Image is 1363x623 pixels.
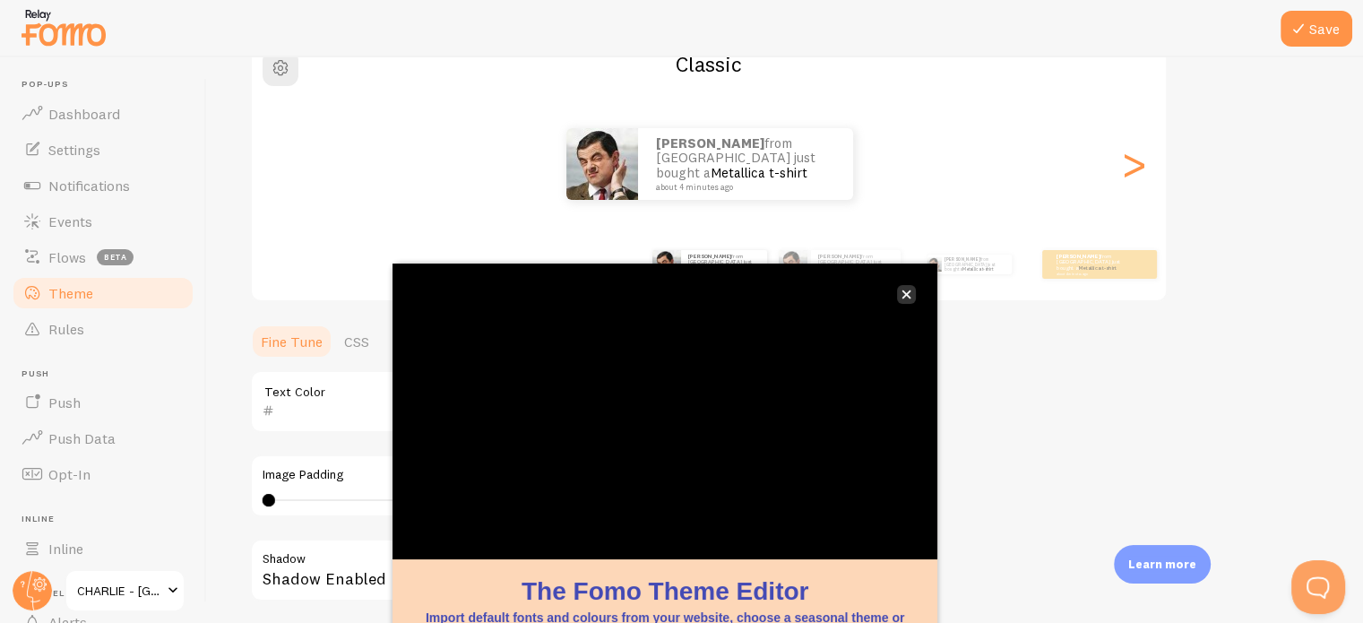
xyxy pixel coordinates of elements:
[11,420,195,456] a: Push Data
[1128,556,1196,573] p: Learn more
[656,136,835,192] p: from [GEOGRAPHIC_DATA] just bought a
[11,132,195,168] a: Settings
[414,574,916,609] h1: The Fomo Theme Editor
[48,429,116,447] span: Push Data
[1057,253,1100,260] strong: [PERSON_NAME]
[77,580,162,601] span: CHARLIE - [GEOGRAPHIC_DATA]
[333,324,380,359] a: CSS
[252,50,1166,78] h2: Classic
[48,212,92,230] span: Events
[263,467,775,483] label: Image Padding
[656,134,764,151] strong: [PERSON_NAME]
[22,79,195,91] span: Pop-ups
[11,168,195,203] a: Notifications
[779,250,807,279] img: Fomo
[11,203,195,239] a: Events
[897,285,916,304] button: close,
[818,253,893,275] p: from [GEOGRAPHIC_DATA] just bought a
[1078,264,1117,272] a: Metallica t-shirt
[19,4,108,50] img: fomo-relay-logo-orange.svg
[566,128,638,200] img: Fomo
[65,569,185,612] a: CHARLIE - [GEOGRAPHIC_DATA]
[1057,253,1128,275] p: from [GEOGRAPHIC_DATA] just bought a
[1057,272,1126,275] small: about 4 minutes ago
[48,540,83,558] span: Inline
[97,249,134,265] span: beta
[22,514,195,525] span: Inline
[48,320,84,338] span: Rules
[48,141,100,159] span: Settings
[22,368,195,380] span: Push
[11,275,195,311] a: Theme
[48,105,120,123] span: Dashboard
[945,255,1005,274] p: from [GEOGRAPHIC_DATA] just bought a
[48,248,86,266] span: Flows
[818,253,861,260] strong: [PERSON_NAME]
[945,256,980,262] strong: [PERSON_NAME]
[927,257,941,272] img: Fomo
[656,183,830,192] small: about 4 minutes ago
[711,164,807,181] a: Metallica t-shirt
[652,250,681,279] img: Fomo
[250,324,333,359] a: Fine Tune
[48,465,91,483] span: Opt-In
[11,385,195,420] a: Push
[11,311,195,347] a: Rules
[48,394,81,411] span: Push
[48,284,93,302] span: Theme
[11,96,195,132] a: Dashboard
[962,266,993,272] a: Metallica t-shirt
[688,253,731,260] strong: [PERSON_NAME]
[48,177,130,195] span: Notifications
[688,253,760,275] p: from [GEOGRAPHIC_DATA] just bought a
[1291,560,1345,614] iframe: Help Scout Beacon - Open
[1114,545,1211,584] div: Learn more
[11,531,195,567] a: Inline
[11,456,195,492] a: Opt-In
[1123,100,1144,229] div: Next slide
[11,239,195,275] a: Flows beta
[250,539,788,604] div: Shadow Enabled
